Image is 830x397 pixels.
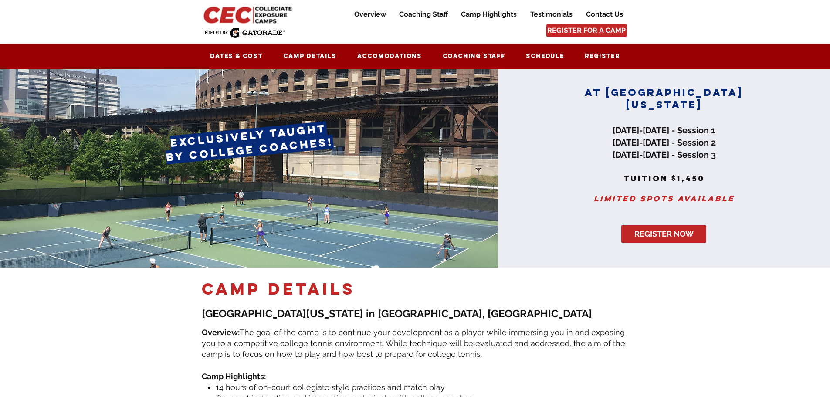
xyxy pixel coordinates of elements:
span: [DATE]-[DATE] - Session 1 [DATE]-[DATE] - Session 2 [DATE]-[DATE] - Session 3 [613,125,716,160]
a: Camp Details [275,48,345,65]
span: Schedule [526,52,564,60]
p: Contact Us [582,9,627,20]
a: Contact Us [579,9,629,20]
nav: Site [202,48,629,65]
span: REGISTER NOW [634,228,694,239]
a: REGISTER NOW [621,225,706,243]
a: Overview [348,9,392,20]
span: Accomodations [357,52,422,60]
a: Testimonials [524,9,579,20]
p: Testimonials [526,9,577,20]
span: Overview:​ [202,328,240,337]
span: Limited spots available [594,193,735,204]
a: Camp Highlights [454,9,523,20]
a: Register [576,48,629,65]
span: Camp Highlights: [202,372,266,381]
nav: Site [341,9,629,20]
p: Overview [350,9,390,20]
span: The goal of the camp is to continue your development as a player while immersing you in and expos... [202,328,625,359]
span: 14 hours of on-court collegiate style practices and match play [216,383,445,392]
span: exclusively taught by college coaches! [165,121,333,164]
span: Coaching Staff [443,52,505,60]
a: REGISTER FOR A CAMP [546,24,627,37]
span: tuition $1,450 [623,173,705,183]
span: Register [585,52,620,60]
a: Coaching Staff [434,48,514,65]
a: Schedule [518,48,573,65]
span: camp DETAILS [202,279,355,299]
span: [GEOGRAPHIC_DATA][US_STATE] in [GEOGRAPHIC_DATA], [GEOGRAPHIC_DATA] [202,307,592,320]
a: Dates & Cost [202,48,271,65]
p: Camp Highlights [457,9,521,20]
a: Accomodations [349,48,430,65]
span: REGISTER FOR A CAMP [547,26,626,35]
span: Camp Details [283,52,336,60]
img: Fueled by Gatorade.png [204,27,285,38]
a: Coaching Staff [393,9,454,20]
p: Coaching Staff [395,9,452,20]
span: Dates & Cost [210,52,263,60]
span: AT [GEOGRAPHIC_DATA][US_STATE] [585,86,743,111]
img: CEC Logo Primary_edited.jpg [202,4,296,24]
